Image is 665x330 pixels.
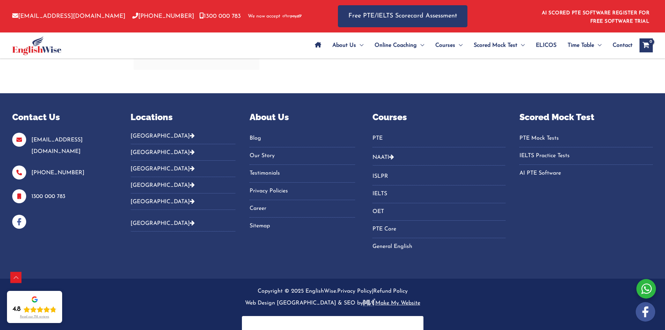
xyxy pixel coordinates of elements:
[636,302,655,322] img: white-facebook.png
[372,171,506,182] a: ISLPR
[131,111,236,237] aside: Footer Widget 2
[568,33,594,58] span: Time Table
[327,33,369,58] a: About UsMenu Toggle
[20,315,49,319] div: Read our 718 reviews
[519,133,653,144] a: PTE Mock Tests
[250,111,355,124] p: About Us
[455,33,463,58] span: Menu Toggle
[12,215,26,229] img: facebook-blue-icons.png
[519,168,653,179] a: AI PTE Software
[542,10,650,24] a: AI SCORED PTE SOFTWARE REGISTER FOR FREE SOFTWARE TRIAL
[519,111,653,124] p: Scored Mock Test
[131,144,236,161] button: [GEOGRAPHIC_DATA]
[12,13,125,19] a: [EMAIL_ADDRESS][DOMAIN_NAME]
[356,33,363,58] span: Menu Toggle
[13,305,21,314] div: 4.8
[250,133,355,144] a: Blog
[372,171,506,252] nav: Menu
[131,193,236,210] button: [GEOGRAPHIC_DATA]
[430,33,468,58] a: CoursesMenu Toggle
[131,199,195,205] a: [GEOGRAPHIC_DATA]
[199,13,241,19] a: 1300 000 783
[363,300,420,306] u: Make My Website
[245,300,420,306] a: Web Design [GEOGRAPHIC_DATA] & SEO bymake-logoMake My Website
[31,170,84,176] a: [PHONE_NUMBER]
[372,149,506,166] button: NAATI
[640,38,653,52] a: View Shopping Cart, empty
[12,36,61,55] img: cropped-ew-logo
[373,288,408,294] a: Refund Policy
[12,111,113,229] aside: Footer Widget 1
[538,5,653,28] aside: Header Widget 1
[332,33,356,58] span: About Us
[517,33,525,58] span: Menu Toggle
[338,5,467,27] a: Free PTE/IELTS Scorecard Assessment
[372,241,506,252] a: General English
[248,13,280,20] span: We now accept
[282,14,302,18] img: Afterpay-Logo
[369,33,430,58] a: Online CoachingMenu Toggle
[372,223,506,235] a: PTE Core
[613,33,633,58] span: Contact
[363,299,375,306] img: make-logo
[12,111,113,124] p: Contact Us
[131,221,195,226] a: [GEOGRAPHIC_DATA]
[132,13,194,19] a: [PHONE_NUMBER]
[372,111,506,261] aside: Footer Widget 4
[250,220,355,232] a: Sitemap
[372,206,506,218] a: OET
[372,188,506,200] a: IELTS
[372,111,506,124] p: Courses
[372,155,389,160] a: NAATI
[131,111,236,124] p: Locations
[417,33,424,58] span: Menu Toggle
[594,33,601,58] span: Menu Toggle
[375,33,417,58] span: Online Coaching
[250,133,355,232] nav: Menu
[435,33,455,58] span: Courses
[250,203,355,214] a: Career
[249,321,416,327] iframe: PayPal Message 1
[607,33,633,58] a: Contact
[131,161,236,177] button: [GEOGRAPHIC_DATA]
[519,133,653,179] nav: Menu
[372,133,506,144] a: PTE
[562,33,607,58] a: Time TableMenu Toggle
[250,111,355,241] aside: Footer Widget 3
[31,137,83,154] a: [EMAIL_ADDRESS][DOMAIN_NAME]
[474,33,517,58] span: Scored Mock Test
[530,33,562,58] a: ELICOS
[13,305,57,314] div: Rating: 4.8 out of 5
[468,33,530,58] a: Scored Mock TestMenu Toggle
[31,194,65,199] a: 1300 000 783
[337,288,372,294] a: Privacy Policy
[12,286,653,309] p: Copyright © 2025 EnglishWise. |
[131,133,236,144] button: [GEOGRAPHIC_DATA]
[309,33,633,58] nav: Site Navigation: Main Menu
[131,177,236,193] button: [GEOGRAPHIC_DATA]
[536,33,556,58] span: ELICOS
[519,150,653,162] a: IELTS Practice Tests
[250,168,355,179] a: Testimonials
[372,133,506,147] nav: Menu
[250,185,355,197] a: Privacy Policies
[131,215,236,232] button: [GEOGRAPHIC_DATA]
[250,150,355,162] a: Our Story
